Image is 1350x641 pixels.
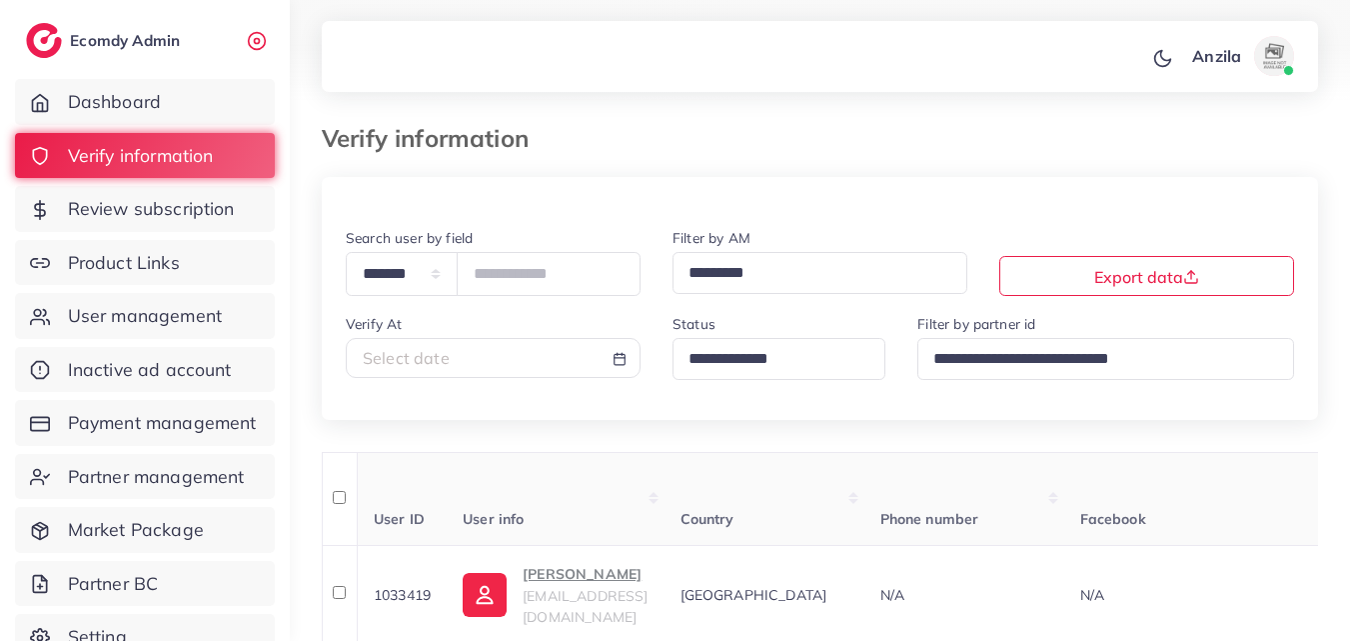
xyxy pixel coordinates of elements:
input: Search for option [681,258,941,289]
a: Product Links [15,240,275,286]
a: Dashboard [15,79,275,125]
span: Product Links [68,250,180,276]
a: Partner BC [15,561,275,607]
input: Search for option [681,344,859,375]
span: Facebook [1080,510,1146,528]
span: [EMAIL_ADDRESS][DOMAIN_NAME] [523,587,648,625]
h3: Verify information [322,124,545,153]
span: Partner management [68,464,245,490]
p: Anzila [1192,44,1241,68]
img: avatar [1254,36,1294,76]
a: logoEcomdy Admin [26,23,185,58]
img: ic-user-info.36bf1079.svg [463,573,507,617]
span: Partner BC [68,571,159,597]
a: Market Package [15,507,275,553]
span: Country [680,510,734,528]
img: logo [26,23,62,58]
button: Export data [999,256,1294,296]
span: Inactive ad account [68,357,232,383]
label: Filter by AM [673,228,750,248]
span: Market Package [68,517,204,543]
span: Review subscription [68,196,235,222]
a: Verify information [15,133,275,179]
a: Payment management [15,400,275,446]
a: Anzilaavatar [1181,36,1302,76]
span: Verify information [68,143,214,169]
a: User management [15,293,275,339]
div: Search for option [673,252,967,293]
a: [PERSON_NAME][EMAIL_ADDRESS][DOMAIN_NAME] [463,562,648,627]
span: [GEOGRAPHIC_DATA] [680,586,827,604]
span: User management [68,303,222,329]
a: Inactive ad account [15,347,275,393]
span: Select date [363,348,450,368]
label: Filter by partner id [917,314,1035,334]
span: Dashboard [68,89,161,115]
input: Search for option [926,344,1268,375]
p: [PERSON_NAME] [523,562,648,586]
span: 1033419 [374,586,431,604]
span: Payment management [68,410,257,436]
label: Status [673,314,715,334]
span: User ID [374,510,425,528]
span: N/A [880,586,904,604]
label: Verify At [346,314,402,334]
label: Search user by field [346,228,473,248]
div: Search for option [673,338,885,379]
span: User info [463,510,524,528]
span: Export data [1094,267,1199,287]
a: Review subscription [15,186,275,232]
span: Phone number [880,510,979,528]
h2: Ecomdy Admin [70,31,185,50]
a: Partner management [15,454,275,500]
div: Search for option [917,338,1294,379]
span: N/A [1080,586,1104,604]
